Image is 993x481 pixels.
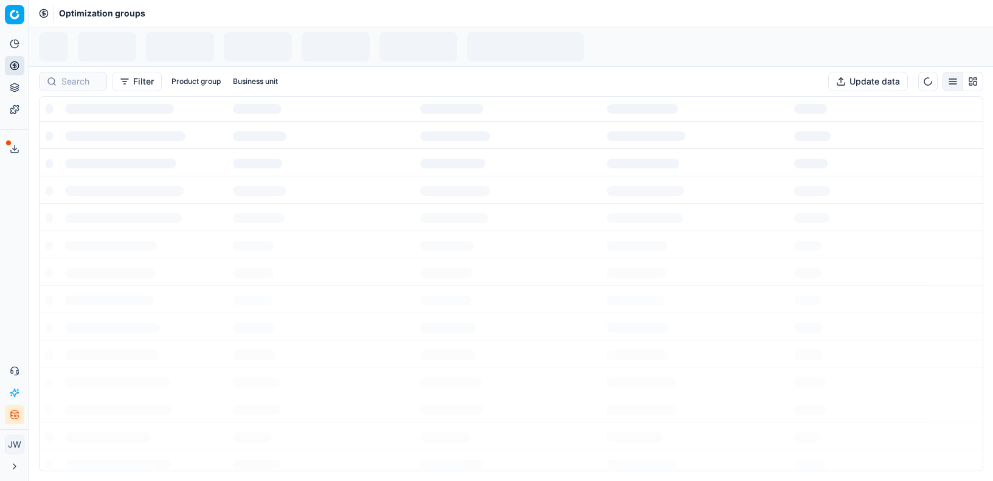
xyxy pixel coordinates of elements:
[228,74,283,89] button: Business unit
[167,74,226,89] button: Product group
[59,7,145,19] span: Optimization groups
[112,72,162,91] button: Filter
[5,435,24,454] button: JW
[61,75,99,88] input: Search
[828,72,908,91] button: Update data
[59,7,145,19] nav: breadcrumb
